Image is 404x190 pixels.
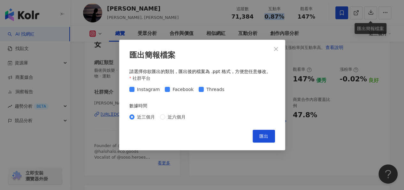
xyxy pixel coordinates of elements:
[273,46,278,52] span: close
[270,43,282,55] button: Close
[253,130,275,143] button: 匯出
[170,86,196,93] span: Facebook
[129,102,152,109] label: 數據時間
[134,113,157,120] span: 近三個月
[129,69,275,75] div: 請選擇你欲匯出的類別，匯出後的檔案為 .ppt 格式，方便您任意修改。
[204,86,227,93] span: Threads
[259,134,268,139] span: 匯出
[134,86,162,93] span: Instagram
[129,75,155,82] label: 社群平台
[165,113,188,120] span: 近六個月
[129,50,275,61] div: 匯出簡報檔案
